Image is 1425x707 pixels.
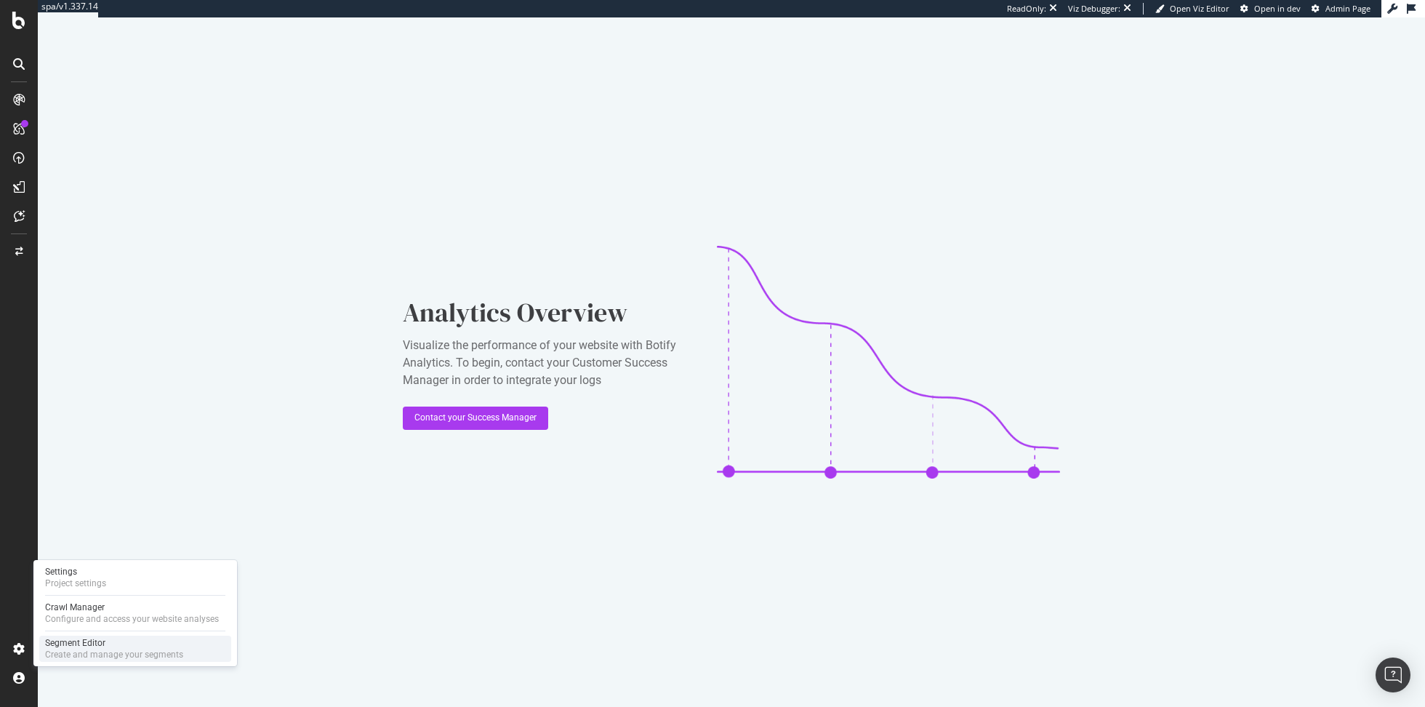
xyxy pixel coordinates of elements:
a: Admin Page [1312,3,1370,15]
div: Crawl Manager [45,602,219,613]
div: Visualize the performance of your website with Botify Analytics. To begin, contact your Customer ... [403,337,694,389]
div: Contact your Success Manager [414,412,537,424]
div: Project settings [45,578,106,589]
div: Settings [45,566,106,578]
div: Configure and access your website analyses [45,613,219,625]
span: Open in dev [1254,3,1301,14]
a: SettingsProject settings [39,564,231,591]
div: Create and manage your segments [45,649,183,660]
span: Open Viz Editor [1170,3,1229,14]
button: Contact your Success Manager [403,407,548,430]
span: Admin Page [1325,3,1370,14]
div: ReadOnly: [1007,3,1046,15]
a: Segment EditorCreate and manage your segments [39,636,231,662]
div: Segment Editor [45,637,183,649]
div: Open Intercom Messenger [1376,658,1410,692]
div: Analytics Overview [403,295,694,331]
div: Viz Debugger: [1068,3,1120,15]
img: CaL_T18e.png [717,246,1060,479]
a: Crawl ManagerConfigure and access your website analyses [39,600,231,626]
a: Open Viz Editor [1155,3,1229,15]
a: Open in dev [1240,3,1301,15]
